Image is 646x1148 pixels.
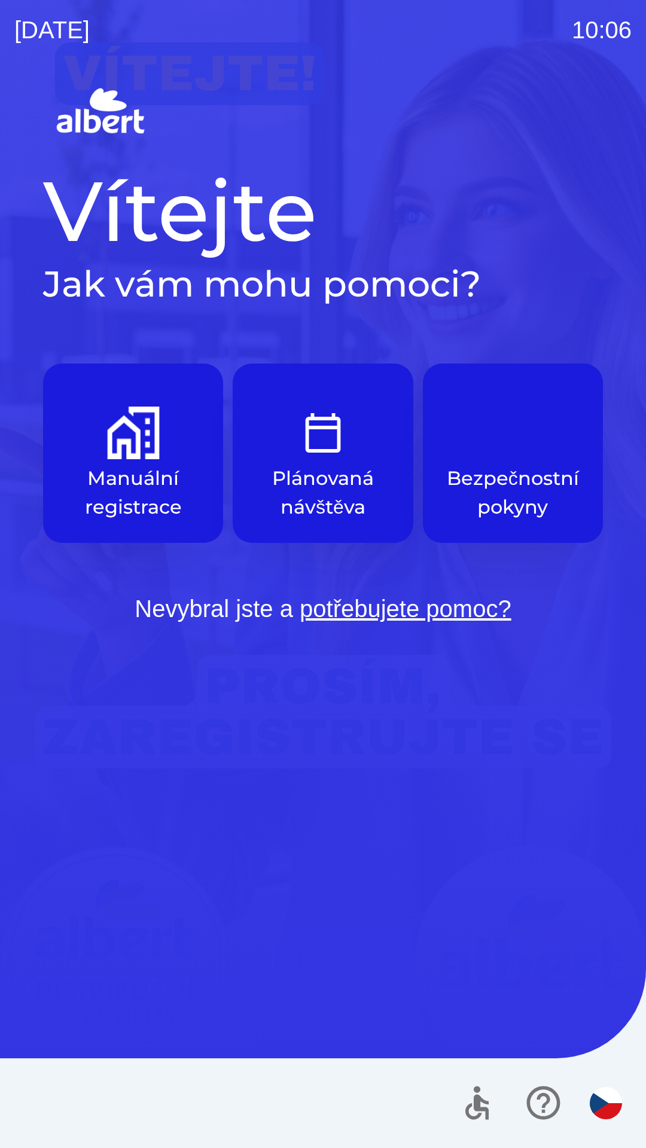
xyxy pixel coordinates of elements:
[43,84,603,141] img: Logo
[590,1087,622,1119] img: cs flag
[107,407,160,459] img: d73f94ca-8ab6-4a86-aa04-b3561b69ae4e.png
[233,364,413,543] button: Plánovaná návštěva
[43,591,603,627] p: Nevybral jste a
[14,12,90,48] p: [DATE]
[572,12,632,48] p: 10:06
[72,464,194,521] p: Manuální registrace
[43,364,223,543] button: Manuální registrace
[43,160,603,262] h1: Vítejte
[423,364,603,543] button: Bezpečnostní pokyny
[297,407,349,459] img: e9efe3d3-6003-445a-8475-3fd9a2e5368f.png
[447,464,579,521] p: Bezpečnostní pokyny
[43,262,603,306] h2: Jak vám mohu pomoci?
[486,407,539,459] img: b85e123a-dd5f-4e82-bd26-90b222bbbbcf.png
[261,464,384,521] p: Plánovaná návštěva
[300,596,511,622] a: potřebujete pomoc?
